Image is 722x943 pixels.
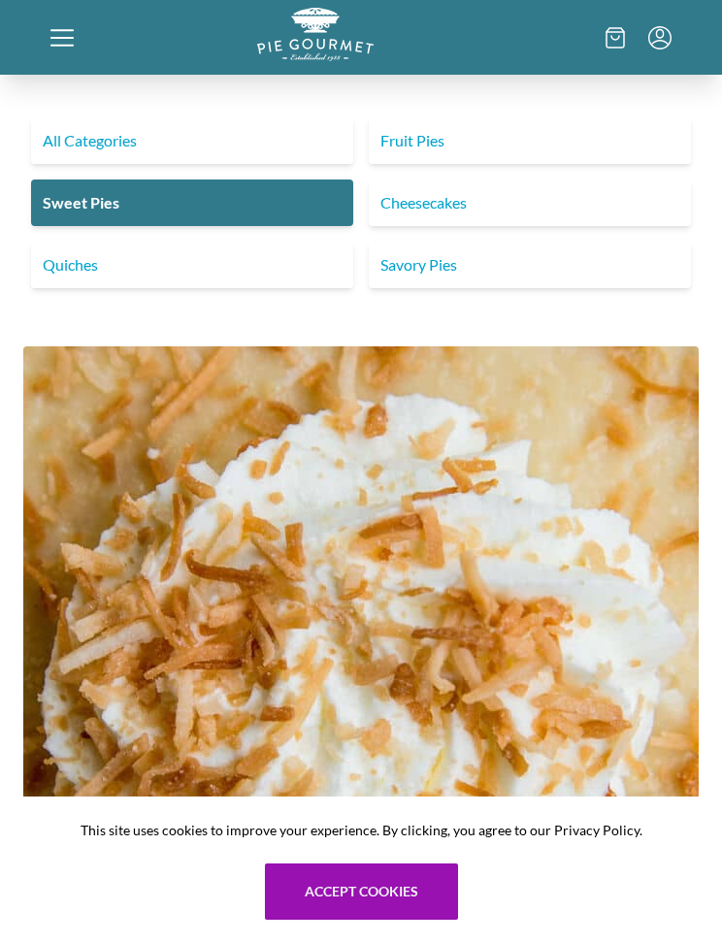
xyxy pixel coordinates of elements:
[31,179,353,226] a: Sweet Pies
[257,8,374,61] img: logo
[23,820,699,840] span: This site uses cookies to improve your experience. By clicking, you agree to our Privacy Policy.
[648,26,672,49] button: Menu
[31,242,353,288] a: Quiches
[265,863,458,920] button: Accept cookies
[369,242,691,288] a: Savory Pies
[369,117,691,164] a: Fruit Pies
[31,117,353,164] a: All Categories
[369,179,691,226] a: Cheesecakes
[257,46,374,64] a: Logo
